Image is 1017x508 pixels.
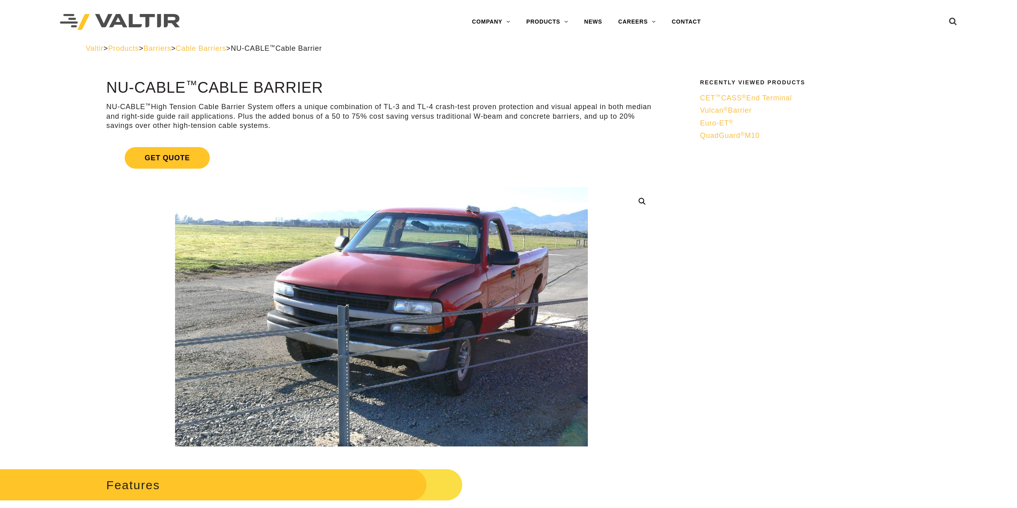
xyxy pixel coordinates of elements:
[724,106,728,112] sup: ®
[700,80,926,86] h2: Recently Viewed Products
[740,131,745,137] sup: ®
[464,14,518,30] a: COMPANY
[231,44,322,52] span: NU-CABLE Cable Barrier
[715,94,721,100] sup: ™
[700,94,792,102] span: CET CASS End Terminal
[700,119,926,128] a: Euro-ET®
[145,102,151,108] sup: ™
[576,14,610,30] a: NEWS
[700,94,926,103] a: CET™CASS®End Terminal
[700,106,752,114] span: Vulcan Barrier
[125,147,210,169] span: Get Quote
[729,119,733,125] sup: ®
[108,44,139,52] a: Products
[143,44,171,52] a: Barriers
[700,119,733,127] span: Euro-ET
[664,14,709,30] a: CONTACT
[700,131,926,140] a: QuadGuard®M10
[186,78,197,91] sup: ™
[742,94,746,100] sup: ®
[60,14,180,30] img: Valtir
[700,106,926,115] a: Vulcan®Barrier
[176,44,226,52] a: Cable Barriers
[610,14,664,30] a: CAREERS
[518,14,576,30] a: PRODUCTS
[86,44,931,53] div: > > > >
[106,137,657,178] a: Get Quote
[106,102,657,130] p: NU-CABLE High Tension Cable Barrier System offers a unique combination of TL-3 and TL-4 crash-tes...
[86,44,103,52] a: Valtir
[106,80,657,96] h1: NU-CABLE Cable Barrier
[270,44,275,50] sup: ™
[700,131,760,139] span: QuadGuard M10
